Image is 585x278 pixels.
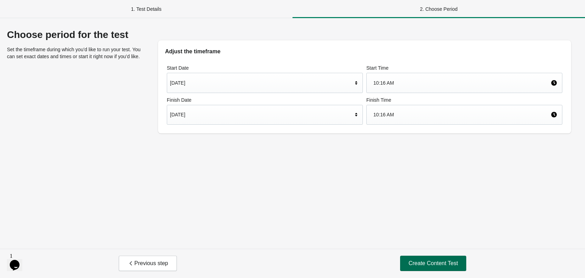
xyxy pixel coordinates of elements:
h2: Adjust the timeframe [165,47,564,56]
div: [DATE] [170,108,353,121]
div: 10:16 AM [373,76,551,90]
button: Create Content Test [400,256,466,271]
span: Previous step [127,260,168,267]
span: Create Content Test [408,260,458,267]
button: Previous step [119,256,177,271]
div: 10:16 AM [373,108,551,121]
label: Finish Date [167,96,363,103]
div: [DATE] [170,76,353,90]
iframe: chat widget [7,250,29,271]
p: Set the timeframe during which you’d like to run your test. You can set exact dates and times or ... [7,46,146,60]
label: Start Time [366,64,562,71]
label: Start Date [167,64,363,71]
label: Finish Time [366,96,562,103]
div: Choose period for the test [7,29,146,40]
